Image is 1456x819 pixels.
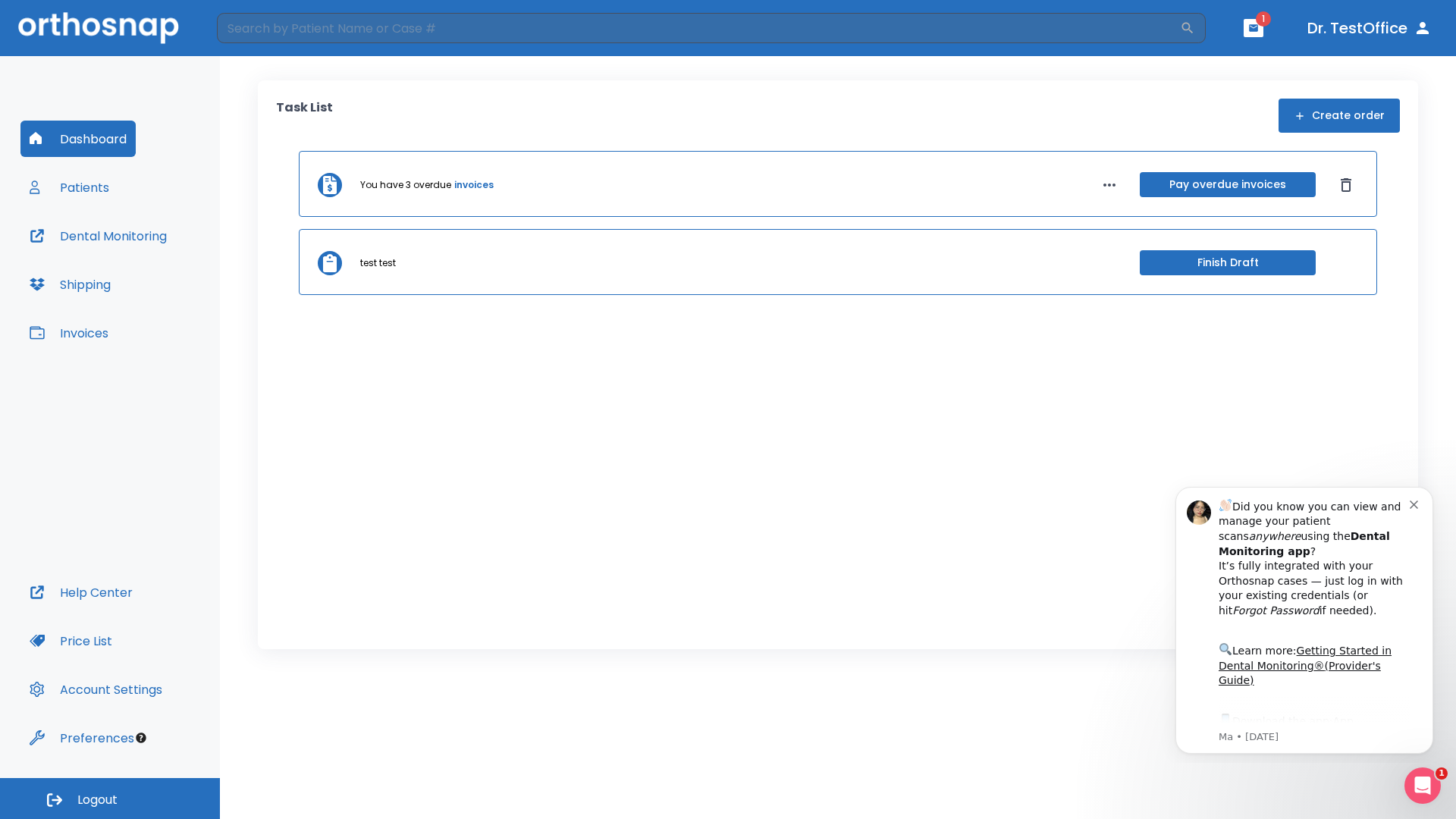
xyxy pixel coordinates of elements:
[1279,99,1400,133] button: Create order
[360,256,396,270] p: test test
[1153,473,1456,763] iframe: Intercom notifications message
[20,121,136,157] button: Dashboard
[1334,173,1358,197] button: Dismiss
[20,720,143,756] button: Preferences
[66,242,201,269] a: App Store
[66,257,257,271] p: Message from Ma, sent 7w ago
[18,12,179,43] img: Orthosnap
[360,178,451,192] p: You have 3 overdue
[1140,250,1316,275] button: Finish Draft
[1256,11,1271,27] span: 1
[66,238,257,315] div: Download the app: | ​ Let us know if you need help getting started!
[1140,172,1316,197] button: Pay overdue invoices
[77,792,118,808] span: Logout
[1301,14,1438,42] button: Dr. TestOffice
[20,671,171,708] button: Account Settings
[20,574,142,610] button: Help Center
[1436,767,1448,780] span: 1
[257,24,269,36] button: Dismiss notification
[20,169,118,206] button: Patients
[134,731,148,745] div: Tooltip anchor
[20,266,120,303] button: Shipping
[454,178,494,192] a: invoices
[20,315,118,351] button: Invoices
[217,13,1180,43] input: Search by Patient Name or Case #
[20,623,121,659] button: Price List
[20,218,176,254] button: Dental Monitoring
[1404,767,1441,804] iframe: Intercom live chat
[276,99,333,133] p: Task List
